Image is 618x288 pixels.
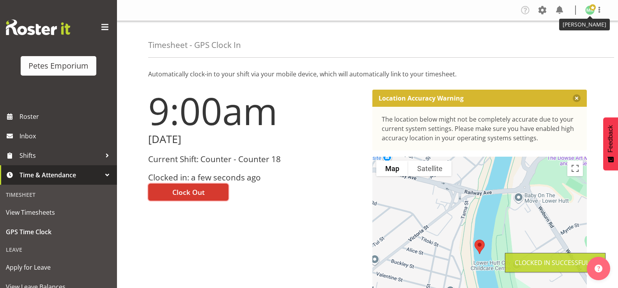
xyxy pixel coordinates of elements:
img: help-xxl-2.png [595,265,602,272]
span: Roster [19,111,113,122]
span: Clock Out [172,187,205,197]
h3: Current Shift: Counter - Counter 18 [148,155,363,164]
img: melanie-richardson713.jpg [585,5,595,15]
button: Toggle fullscreen view [567,161,583,176]
h3: Clocked in: a few seconds ago [148,173,363,182]
span: Shifts [19,150,101,161]
div: Leave [2,242,115,258]
button: Show satellite imagery [408,161,452,176]
span: GPS Time Clock [6,226,111,238]
span: View Timesheets [6,207,111,218]
a: Apply for Leave [2,258,115,277]
a: GPS Time Clock [2,222,115,242]
div: Clocked in Successfully [515,258,596,267]
button: Show street map [376,161,408,176]
p: Automatically clock-in to your shift via your mobile device, which will automatically link to you... [148,69,587,79]
a: View Timesheets [2,203,115,222]
button: Close message [573,94,581,102]
h1: 9:00am [148,90,363,132]
div: Timesheet [2,187,115,203]
img: Rosterit website logo [6,19,70,35]
div: Petes Emporium [28,60,89,72]
span: Feedback [607,125,614,152]
button: Feedback - Show survey [603,117,618,170]
p: Location Accuracy Warning [379,94,464,102]
span: Inbox [19,130,113,142]
h4: Timesheet - GPS Clock In [148,41,241,49]
button: Clock Out [148,184,228,201]
span: Time & Attendance [19,169,101,181]
h2: [DATE] [148,133,363,145]
span: Apply for Leave [6,261,111,273]
div: The location below might not be completely accurate due to your current system settings. Please m... [382,115,578,143]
